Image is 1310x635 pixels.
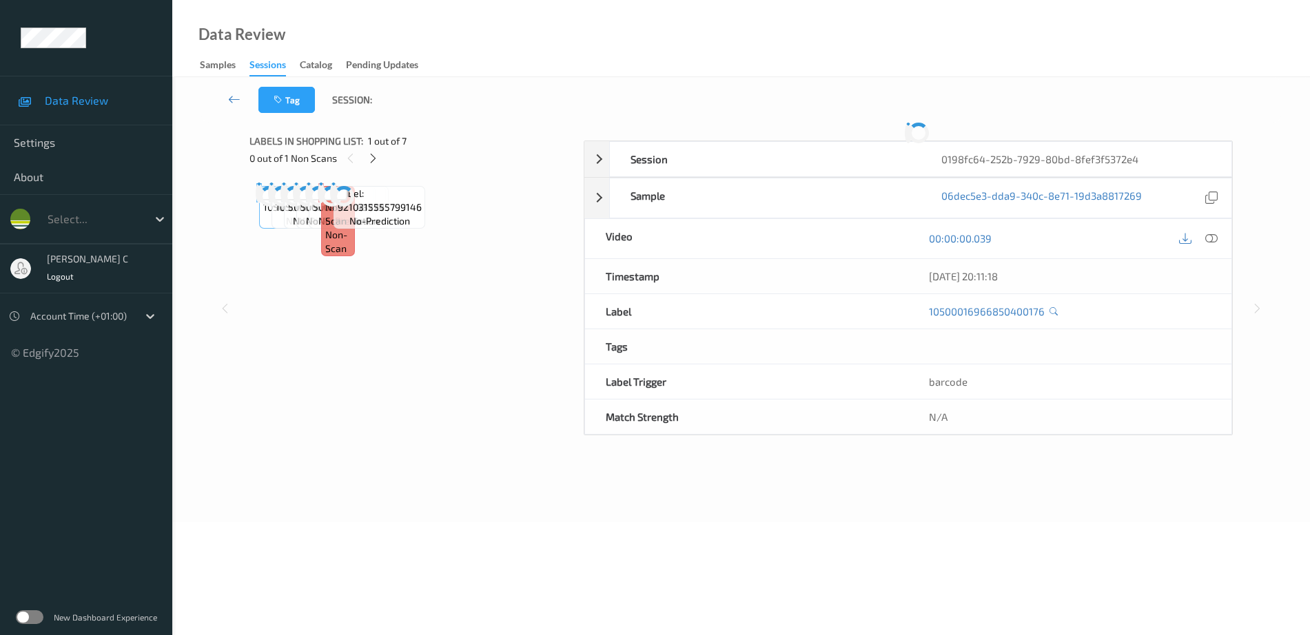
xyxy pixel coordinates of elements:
[585,294,908,329] div: Label
[585,329,908,364] div: Tags
[585,399,908,434] div: Match Strength
[325,228,351,256] span: non-scan
[941,189,1142,207] a: 06dec5e3-dda9-340c-8e71-19d3a8817269
[585,259,908,293] div: Timestamp
[249,149,574,167] div: 0 out of 1 Non Scans
[332,93,372,107] span: Session:
[200,56,249,75] a: Samples
[584,141,1232,177] div: Session0198fc64-252b-7929-80bd-8fef3f5372e4
[325,187,351,228] span: Label: Non-Scan
[368,134,407,148] span: 1 out of 7
[610,142,921,176] div: Session
[929,231,992,245] a: 00:00:00.039
[293,214,354,228] span: no-prediction
[198,28,285,41] div: Data Review
[258,87,315,113] button: Tag
[921,142,1231,176] div: 0198fc64-252b-7929-80bd-8fef3f5372e4
[318,214,379,228] span: no-prediction
[908,364,1231,399] div: barcode
[585,219,908,258] div: Video
[249,58,286,76] div: Sessions
[346,56,432,75] a: Pending Updates
[584,178,1232,218] div: Sample06dec5e3-dda9-340c-8e71-19d3a8817269
[249,56,300,76] a: Sessions
[249,134,363,148] span: Labels in shopping list:
[346,58,418,75] div: Pending Updates
[338,187,422,214] span: Label: 9210315555799146
[908,399,1231,434] div: N/A
[929,269,1211,283] div: [DATE] 20:11:18
[610,178,921,218] div: Sample
[200,58,236,75] div: Samples
[349,214,410,228] span: no-prediction
[929,304,1045,318] a: 10500016966850400176
[300,58,332,75] div: Catalog
[585,364,908,399] div: Label Trigger
[300,56,346,75] a: Catalog
[306,214,367,228] span: no-prediction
